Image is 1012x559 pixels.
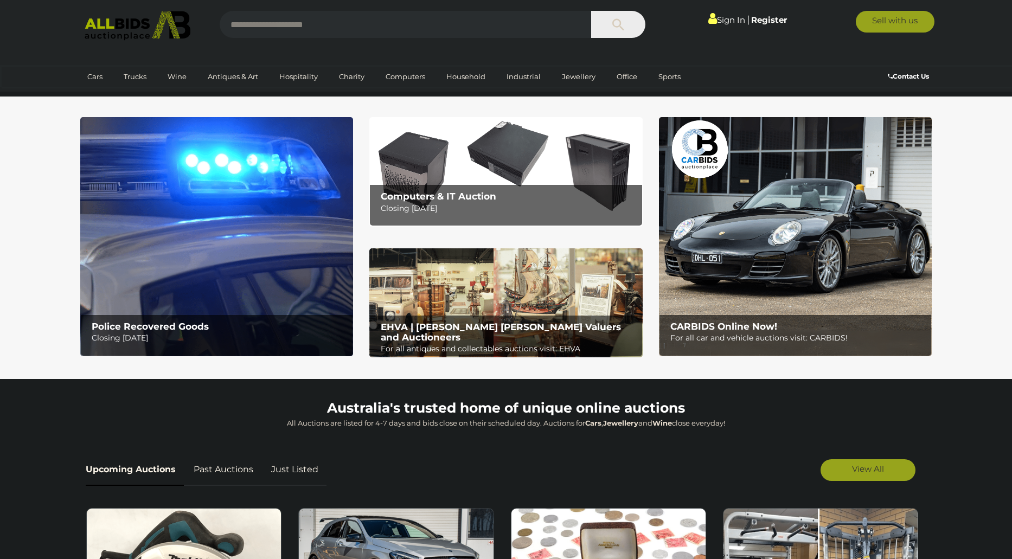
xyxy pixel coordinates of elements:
[555,68,603,86] a: Jewellery
[185,454,261,486] a: Past Auctions
[659,117,932,356] a: CARBIDS Online Now! CARBIDS Online Now! For all car and vehicle auctions visit: CARBIDS!
[92,331,347,345] p: Closing [DATE]
[80,68,110,86] a: Cars
[499,68,548,86] a: Industrial
[591,11,645,38] button: Search
[821,459,915,481] a: View All
[86,454,184,486] a: Upcoming Auctions
[92,321,209,332] b: Police Recovered Goods
[652,419,672,427] strong: Wine
[86,401,926,416] h1: Australia's trusted home of unique online auctions
[439,68,492,86] a: Household
[610,68,644,86] a: Office
[670,321,777,332] b: CARBIDS Online Now!
[852,464,884,474] span: View All
[369,248,642,358] img: EHVA | Evans Hastings Valuers and Auctioneers
[888,70,932,82] a: Contact Us
[381,322,621,343] b: EHVA | [PERSON_NAME] [PERSON_NAME] Valuers and Auctioneers
[659,117,932,356] img: CARBIDS Online Now!
[263,454,326,486] a: Just Listed
[670,331,926,345] p: For all car and vehicle auctions visit: CARBIDS!
[381,191,496,202] b: Computers & IT Auction
[369,117,642,226] img: Computers & IT Auction
[747,14,750,25] span: |
[79,11,196,41] img: Allbids.com.au
[332,68,372,86] a: Charity
[381,202,636,215] p: Closing [DATE]
[751,15,787,25] a: Register
[117,68,153,86] a: Trucks
[272,68,325,86] a: Hospitality
[80,117,353,356] a: Police Recovered Goods Police Recovered Goods Closing [DATE]
[201,68,265,86] a: Antiques & Art
[379,68,432,86] a: Computers
[161,68,194,86] a: Wine
[888,72,929,80] b: Contact Us
[856,11,934,33] a: Sell with us
[86,417,926,429] p: All Auctions are listed for 4-7 days and bids close on their scheduled day. Auctions for , and cl...
[651,68,688,86] a: Sports
[80,86,171,104] a: [GEOGRAPHIC_DATA]
[369,248,642,358] a: EHVA | Evans Hastings Valuers and Auctioneers EHVA | [PERSON_NAME] [PERSON_NAME] Valuers and Auct...
[381,342,636,356] p: For all antiques and collectables auctions visit: EHVA
[80,117,353,356] img: Police Recovered Goods
[585,419,601,427] strong: Cars
[603,419,638,427] strong: Jewellery
[708,15,745,25] a: Sign In
[369,117,642,226] a: Computers & IT Auction Computers & IT Auction Closing [DATE]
